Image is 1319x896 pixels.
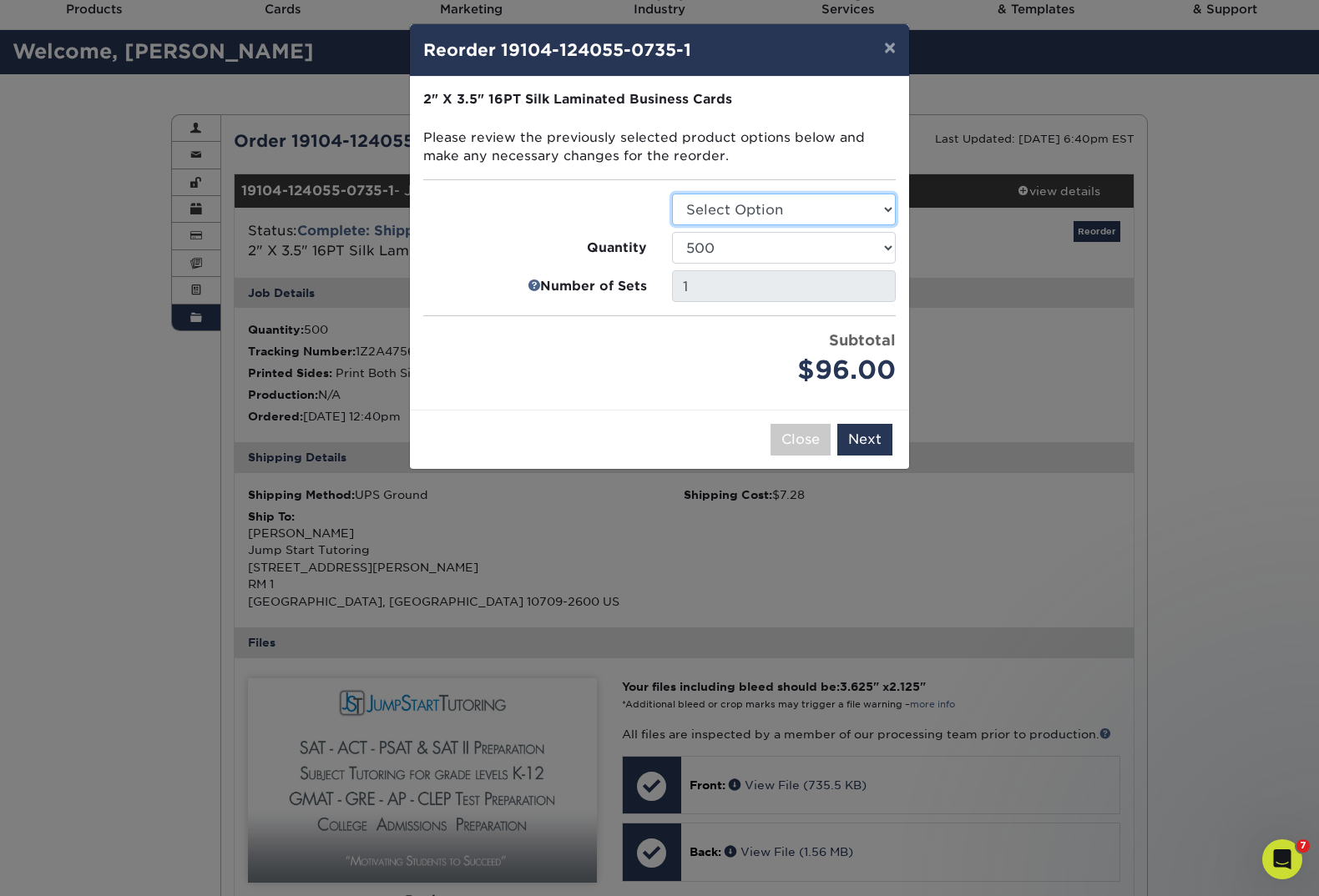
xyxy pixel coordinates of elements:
[829,331,896,349] strong: Subtotal
[540,277,647,296] strong: Number of Sets
[871,24,909,71] button: ×
[1262,839,1302,879] iframe: Intercom live chat
[423,90,896,166] p: Please review the previously selected product options below and make any necessary changes for th...
[1296,839,1310,853] span: 7
[587,239,647,258] strong: Quantity
[837,424,892,456] button: Next
[672,351,896,390] div: $96.00
[771,424,831,456] button: Close
[423,91,732,107] strong: 2" X 3.5" 16PT Silk Laminated Business Cards
[423,38,896,63] h4: Reorder 19104-124055-0735-1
